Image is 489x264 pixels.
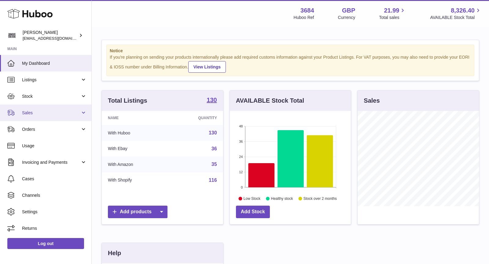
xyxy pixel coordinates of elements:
[379,15,406,20] span: Total sales
[22,226,87,231] span: Returns
[211,162,217,167] a: 35
[211,146,217,151] a: 36
[384,6,399,15] span: 21.99
[209,178,217,183] a: 116
[7,31,17,40] img: theinternationalventure@gmail.com
[303,196,337,201] text: Stock over 2 months
[379,6,406,20] a: 21.99 Total sales
[110,54,471,73] div: If you're planning on sending your products internationally please add required customs informati...
[239,155,243,159] text: 24
[102,125,168,141] td: With Huboo
[110,48,471,54] strong: Notice
[22,127,80,132] span: Orders
[209,130,217,135] a: 130
[102,111,168,125] th: Name
[430,6,482,20] a: 8,326.40 AVAILABLE Stock Total
[102,156,168,172] td: With Amazon
[364,97,380,105] h3: Sales
[430,15,482,20] span: AVAILABLE Stock Total
[22,77,80,83] span: Listings
[22,94,80,99] span: Stock
[236,206,270,218] a: Add Stock
[7,238,84,249] a: Log out
[188,61,226,73] a: View Listings
[241,185,243,189] text: 0
[338,15,355,20] div: Currency
[294,15,314,20] div: Huboo Ref
[236,97,304,105] h3: AVAILABLE Stock Total
[22,61,87,66] span: My Dashboard
[22,159,80,165] span: Invoicing and Payments
[22,176,87,182] span: Cases
[239,170,243,174] text: 12
[207,97,217,104] a: 130
[22,110,80,116] span: Sales
[108,97,147,105] h3: Total Listings
[168,111,223,125] th: Quantity
[239,124,243,128] text: 48
[22,193,87,198] span: Channels
[244,196,261,201] text: Low Stock
[23,36,90,41] span: [EMAIL_ADDRESS][DOMAIN_NAME]
[300,6,314,15] strong: 3684
[23,30,78,41] div: [PERSON_NAME]
[239,140,243,143] text: 36
[207,97,217,103] strong: 130
[451,6,475,15] span: 8,326.40
[342,6,355,15] strong: GBP
[22,143,87,149] span: Usage
[102,172,168,188] td: With Shopify
[108,249,121,257] h3: Help
[271,196,293,201] text: Healthy stock
[22,209,87,215] span: Settings
[108,206,167,218] a: Add products
[102,141,168,157] td: With Ebay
